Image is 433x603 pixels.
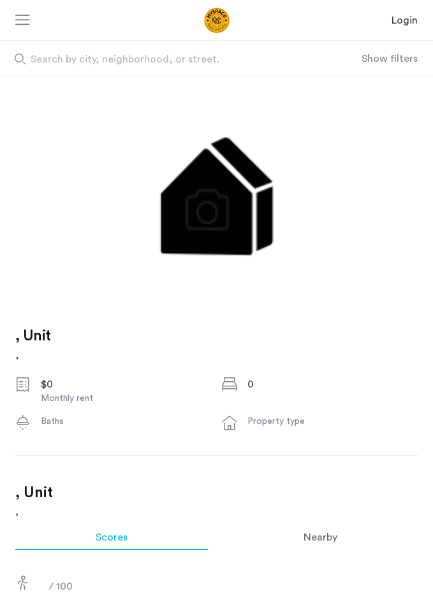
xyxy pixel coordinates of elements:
img: score [18,576,28,591]
span: Search by city, neighborhood, or street. [31,52,320,67]
h1: , Unit [15,324,50,347]
a: Cazamio Logo [154,8,279,33]
a: Login [392,13,418,28]
h2: , [15,347,50,363]
div: $0 [41,377,212,392]
a: , Unit, [15,324,50,363]
span: Scores [96,532,128,542]
h3: , [15,504,418,519]
img: logo [154,8,279,33]
h2: , Unit [15,481,418,504]
span: / 100 [49,581,73,592]
div: 0 [247,377,418,392]
div: Property type [247,415,418,428]
button: Show or hide filters [362,51,418,66]
span: Nearby [304,532,337,542]
div: Baths [41,415,212,428]
div: Monthly rent [41,392,212,405]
